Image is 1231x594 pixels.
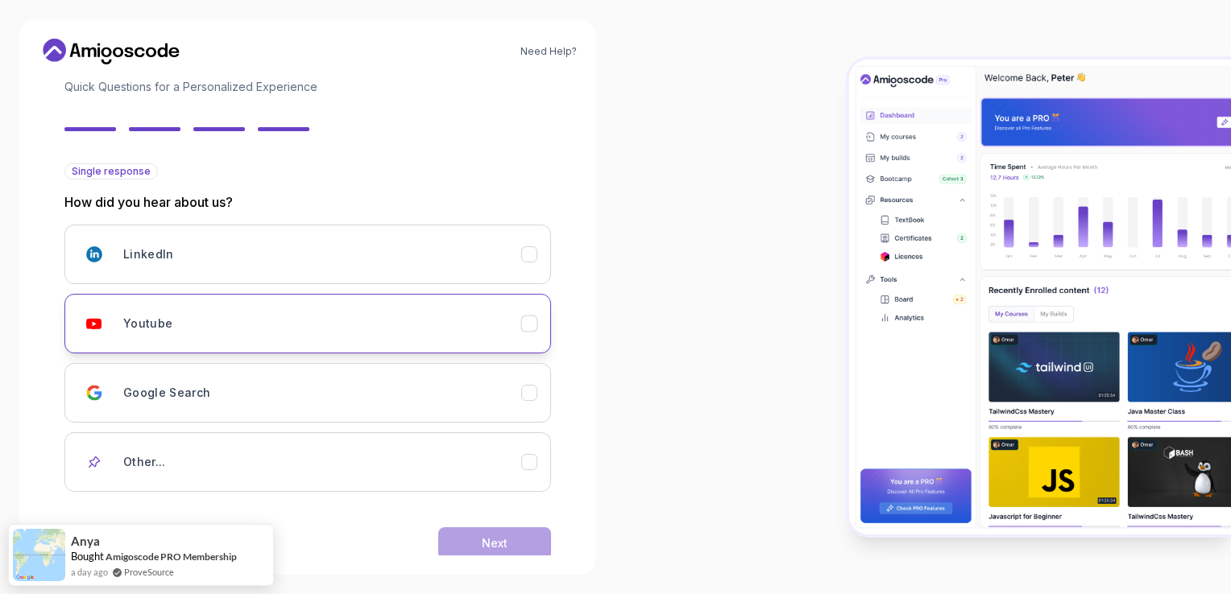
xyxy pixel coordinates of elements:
h3: Youtube [123,316,172,332]
h3: Other... [123,454,166,470]
h3: LinkedIn [123,246,174,262]
a: Amigoscode PRO Membership [106,551,237,563]
div: Next [482,535,508,551]
img: Amigoscode Dashboard [849,60,1231,534]
button: LinkedIn [64,225,551,284]
a: Home link [39,39,184,64]
p: Quick Questions for a Personalized Experience [64,79,551,95]
span: a day ago [71,565,108,579]
a: Need Help? [520,45,577,58]
span: Bought [71,550,104,563]
button: Google Search [64,363,551,423]
img: provesource social proof notification image [13,529,65,581]
h3: Google Search [123,385,211,401]
button: Other... [64,432,551,492]
p: How did you hear about us? [64,192,551,212]
a: ProveSource [124,565,174,579]
span: Anya [71,534,100,548]
span: Single response [72,165,151,178]
button: Youtube [64,294,551,353]
button: Next [438,527,551,559]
